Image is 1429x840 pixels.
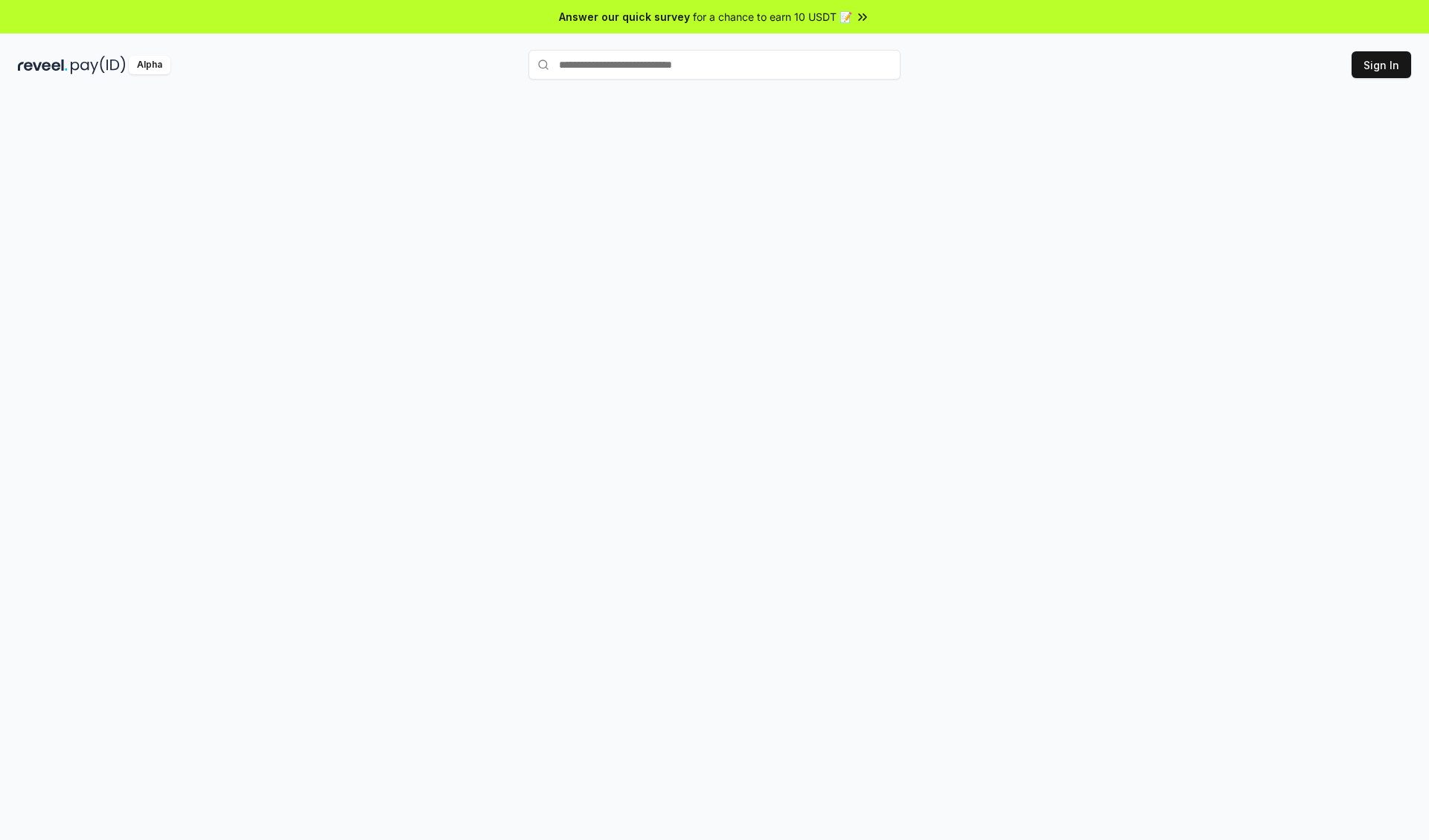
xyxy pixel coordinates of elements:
button: Sign In [1352,51,1411,78]
span: Answer our quick survey [559,9,690,25]
div: Alpha [129,56,170,74]
img: pay_id [71,56,126,74]
span: for a chance to earn 10 USDT 📝 [693,9,852,25]
img: reveel_dark [18,56,68,74]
